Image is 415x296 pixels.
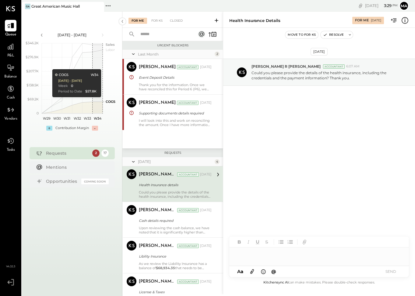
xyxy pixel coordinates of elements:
[323,64,345,69] div: Accountant
[177,65,199,69] div: Accountant
[139,226,212,234] div: Upon reviewing the cash balance, we have noted that it is significantly higher than usual cash ba...
[106,48,115,52] text: Labor
[58,89,82,94] div: Period to Date
[301,238,308,246] button: Add URL
[139,289,210,295] div: License & Taxes
[311,48,328,56] div: [DATE]
[139,190,212,199] div: Could you please provide the details of the health insurance, including the credentials and the p...
[7,147,15,153] span: Tasks
[0,135,21,153] a: Tasks
[92,150,100,157] div: 2
[43,116,51,121] text: W29
[139,218,210,224] div: Cash details required
[200,208,212,213] div: [DATE]
[139,110,210,116] div: Supporting documents details required
[31,4,80,9] div: Great American Music Hall
[85,89,96,94] div: $57.8K
[215,52,220,56] div: 2
[371,18,381,23] div: [DATE]
[101,150,109,157] div: 17
[26,83,39,87] text: $138.5K
[139,253,210,259] div: Libility Insurance
[71,84,73,88] div: 0
[138,159,213,164] div: [DATE]
[138,52,213,57] div: Last Month
[254,238,262,246] button: Underline
[27,97,39,101] text: $69.2K
[128,18,147,24] div: For Me
[0,20,21,38] a: Queue
[399,1,409,11] button: ma
[269,268,278,275] button: @
[357,2,364,9] div: copy link
[58,84,68,88] div: Week
[93,116,101,121] text: W34
[5,32,16,38] span: Queue
[84,116,91,121] text: W33
[26,55,39,59] text: $276.9K
[365,3,398,9] div: [DATE]
[0,41,21,59] a: P&L
[244,238,252,246] button: Italic
[200,172,212,177] div: [DATE]
[156,266,175,270] strong: $68,934.35
[271,269,276,274] span: @
[200,100,212,105] div: [DATE]
[139,207,176,213] div: [PERSON_NAME] R [PERSON_NAME]
[25,4,30,9] div: GA
[177,101,199,105] div: Accountant
[73,116,81,121] text: W32
[277,238,285,246] button: Unordered List
[139,171,176,178] div: [PERSON_NAME] R [PERSON_NAME]
[55,126,89,131] div: Contribution Margin
[139,100,176,106] div: [PERSON_NAME]
[0,62,21,80] a: Balance
[37,111,39,115] text: 0
[251,64,321,69] span: [PERSON_NAME] R [PERSON_NAME]
[7,95,15,101] span: Cash
[106,99,115,104] text: COGS
[251,70,402,81] p: Could you please provide the details of the health insurance, including the credentials and the p...
[4,74,17,80] span: Balance
[139,243,176,249] div: [PERSON_NAME] R [PERSON_NAME]
[46,126,52,131] div: +
[46,178,78,184] div: Opportunities
[139,262,212,270] div: As we review the Liability Insurance has a balance of that needs to be amortized over each period...
[58,79,82,83] div: [DATE] - [DATE]
[26,41,39,45] text: $346.2K
[139,74,210,81] div: Event Deposit Details
[125,151,220,155] div: Requests
[148,18,166,24] div: For KS
[0,83,21,101] a: Cash
[200,279,212,284] div: [DATE]
[53,116,61,121] text: W30
[92,126,98,131] div: -
[139,64,176,70] div: [PERSON_NAME]
[200,244,212,248] div: [DATE]
[177,244,199,248] div: Accountant
[46,164,106,170] div: Mentions
[55,73,68,78] div: COGS
[235,268,245,275] button: Aa
[125,43,220,48] div: Urgent Blockers
[235,238,243,246] button: Bold
[355,18,369,23] div: For Me
[346,64,360,69] span: 6:07 AM
[263,238,271,246] button: Strikethrough
[177,208,199,212] div: Accountant
[46,150,89,156] div: Requests
[64,116,70,121] text: W31
[81,179,109,184] div: Coming Soon
[167,18,186,24] div: Closed
[285,31,318,38] button: Move to for ks
[106,42,115,47] text: Sales
[215,159,220,164] div: 4
[378,267,403,276] button: SEND
[7,53,14,59] span: P&L
[241,269,243,274] span: a
[90,73,98,78] div: W34
[139,182,210,188] div: Health Insurance details
[4,116,17,122] span: Vendors
[139,279,176,285] div: [PERSON_NAME] R [PERSON_NAME]
[321,31,346,38] button: Resolve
